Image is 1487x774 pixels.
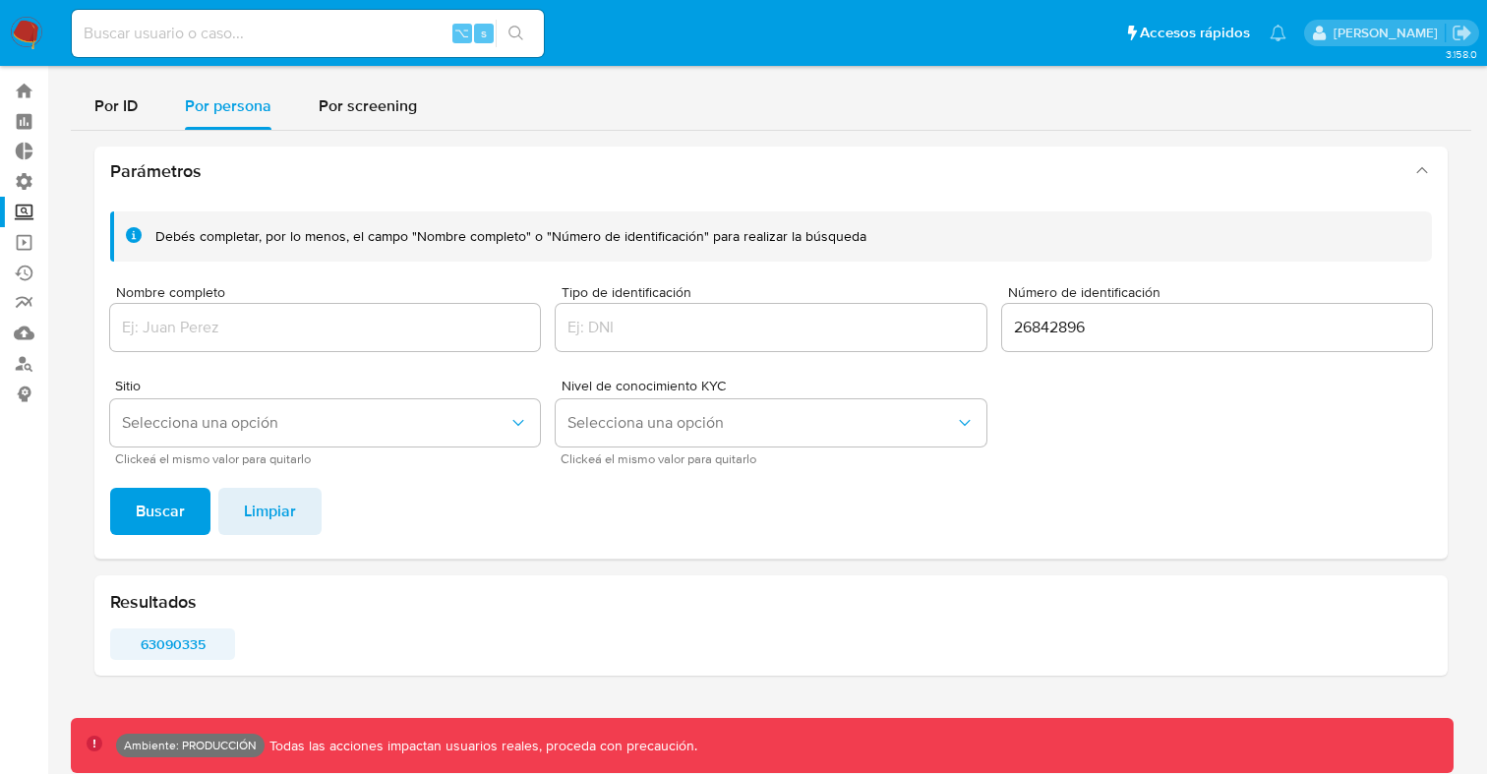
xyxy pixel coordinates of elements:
[454,24,469,42] span: ⌥
[124,742,257,749] p: Ambiente: PRODUCCIÓN
[72,21,544,46] input: Buscar usuario o caso...
[1140,23,1250,43] span: Accesos rápidos
[1446,46,1477,62] span: 3.158.0
[265,737,697,755] p: Todas las acciones impactan usuarios reales, proceda con precaución.
[496,20,536,47] button: search-icon
[1270,25,1286,41] a: Notificaciones
[1452,23,1472,43] a: Salir
[1334,24,1445,42] p: lucio.romano@mercadolibre.com
[481,24,487,42] span: s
